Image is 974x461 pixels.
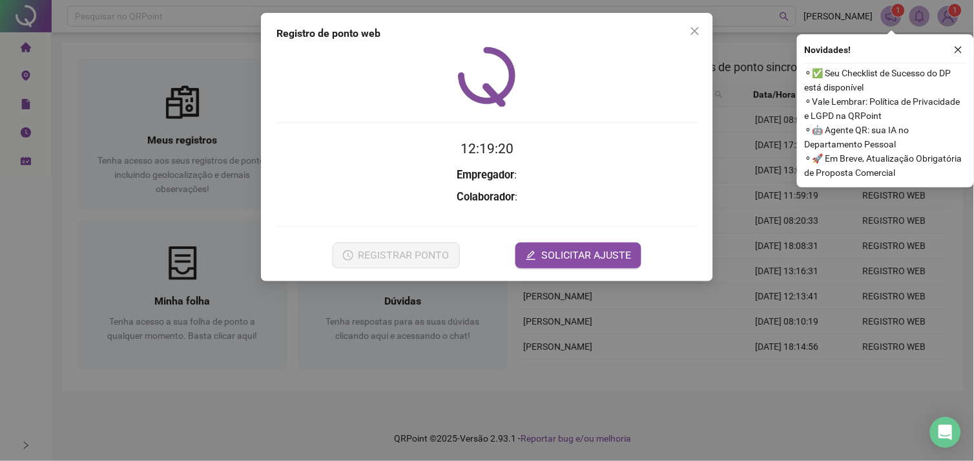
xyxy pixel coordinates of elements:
button: REGISTRAR PONTO [333,242,460,268]
div: Registro de ponto web [276,26,698,41]
span: SOLICITAR AJUSTE [541,248,631,263]
strong: Colaborador [457,191,515,203]
span: ⚬ 🤖 Agente QR: sua IA no Departamento Pessoal [805,123,966,151]
button: Close [685,21,705,41]
span: edit [526,250,536,261]
span: close [954,45,963,54]
strong: Empregador [457,169,515,181]
button: editSOLICITAR AJUSTE [515,242,641,268]
span: ⚬ ✅ Seu Checklist de Sucesso do DP está disponível [805,66,966,94]
span: ⚬ 🚀 Em Breve, Atualização Obrigatória de Proposta Comercial [805,151,966,180]
span: close [690,26,700,36]
span: ⚬ Vale Lembrar: Política de Privacidade e LGPD na QRPoint [805,94,966,123]
time: 12:19:20 [461,141,513,156]
span: Novidades ! [805,43,851,57]
img: QRPoint [458,47,516,107]
h3: : [276,167,698,184]
h3: : [276,189,698,206]
div: Open Intercom Messenger [930,417,961,448]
